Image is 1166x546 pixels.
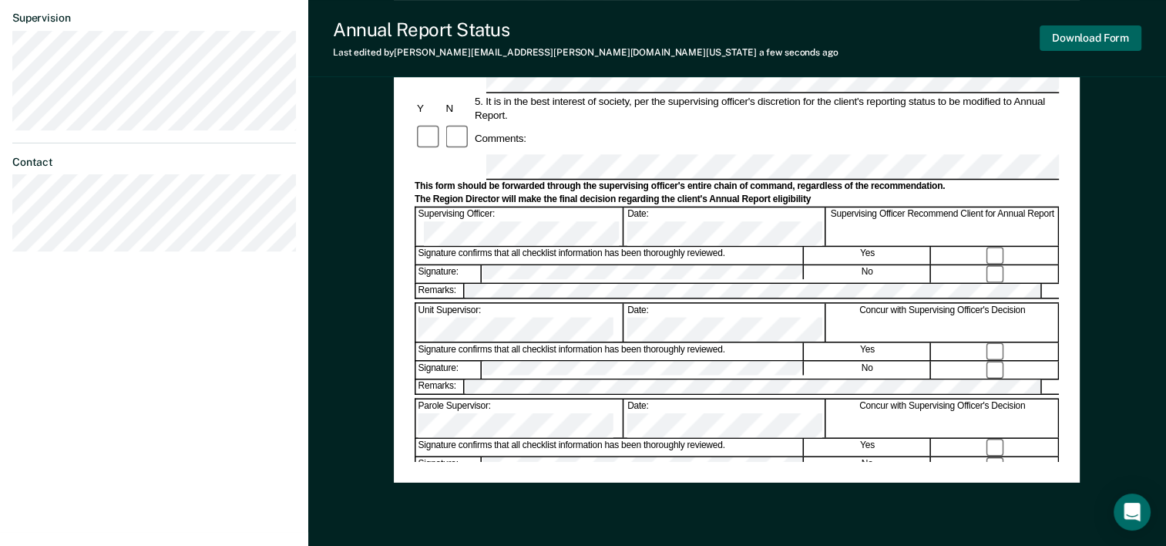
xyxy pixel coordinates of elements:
div: Signature confirms that all checklist information has been thoroughly reviewed. [416,439,804,456]
div: Date: [625,208,825,246]
div: N [444,102,472,116]
div: Remarks: [416,380,465,394]
dt: Contact [12,156,296,169]
div: 5. It is in the best interest of society, per the supervising officer's discretion for the client... [472,95,1059,123]
div: Remarks: [416,284,465,298]
div: No [805,362,931,379]
div: Signature: [416,362,482,379]
div: Parole Supervisor: [416,399,624,437]
div: Concur with Supervising Officer's Decision [827,399,1059,437]
div: Supervising Officer Recommend Client for Annual Report [827,208,1059,246]
div: Signature: [416,265,482,282]
div: Y [415,102,443,116]
div: Date: [625,304,825,342]
div: The Region Director will make the final decision regarding the client's Annual Report eligibility [415,194,1059,206]
div: Unit Supervisor: [416,304,624,342]
div: Supervising Officer: [416,208,624,246]
div: Date: [625,399,825,437]
span: a few seconds ago [759,47,838,58]
div: Yes [805,248,931,265]
dt: Supervision [12,12,296,25]
div: No [805,457,931,474]
div: Annual Report Status [333,19,838,41]
div: No [805,265,931,282]
div: Signature confirms that all checklist information has been thoroughly reviewed. [416,343,804,360]
div: Last edited by [PERSON_NAME][EMAIL_ADDRESS][PERSON_NAME][DOMAIN_NAME][US_STATE] [333,47,838,58]
button: Download Form [1040,25,1141,51]
div: Open Intercom Messenger [1114,494,1151,531]
div: Yes [805,343,931,360]
div: Signature confirms that all checklist information has been thoroughly reviewed. [416,248,804,265]
div: Yes [805,439,931,456]
div: Signature: [416,457,482,474]
div: This form should be forwarded through the supervising officer's entire chain of command, regardle... [415,180,1059,193]
div: Comments: [472,131,529,145]
div: Concur with Supervising Officer's Decision [827,304,1059,342]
